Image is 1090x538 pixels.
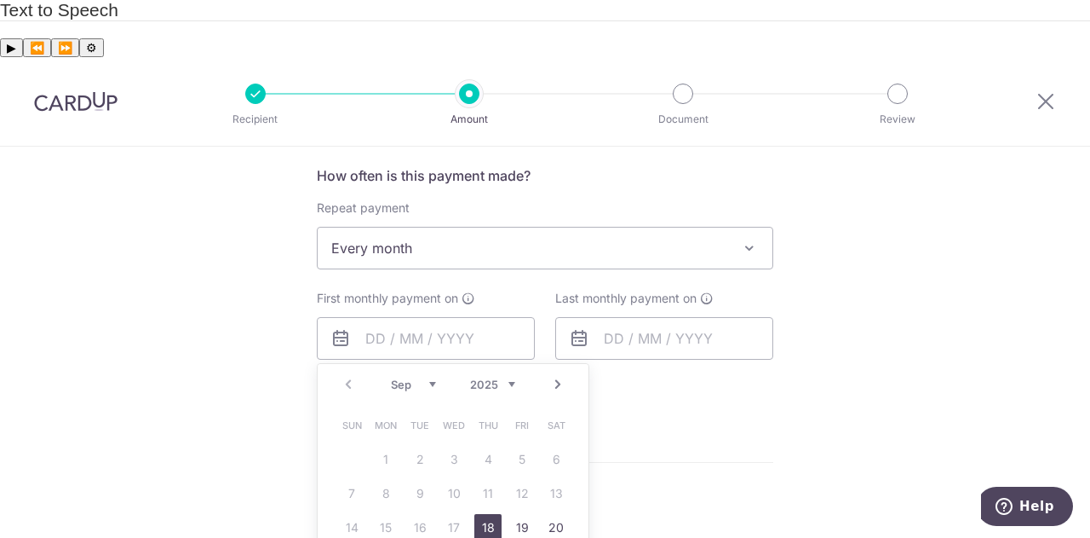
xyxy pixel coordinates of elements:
span: Sunday [338,412,365,439]
button: Previous [23,38,51,57]
span: Tuesday [406,412,433,439]
span: Saturday [542,412,570,439]
span: Monday [372,412,399,439]
label: Repeat payment [317,200,410,217]
span: Last monthly payment on [555,290,697,307]
h5: How often is this payment made? [317,165,773,186]
span: Thursday [474,412,502,439]
input: DD / MM / YYYY [555,317,773,360]
p: Amount [406,111,532,128]
input: DD / MM / YYYY [317,317,535,360]
img: CardUp [34,91,118,112]
span: First monthly payment on [317,290,458,307]
a: Next [548,374,568,395]
p: Review [835,111,961,128]
p: Recipient [192,111,318,128]
span: Wednesday [440,412,468,439]
span: Every month [317,227,773,269]
span: Every month [318,228,772,269]
span: Friday [508,412,536,439]
p: Document [620,111,746,128]
button: Forward [51,38,79,57]
iframe: Opens a widget where you can find more information [981,487,1073,529]
button: Settings [79,38,104,57]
